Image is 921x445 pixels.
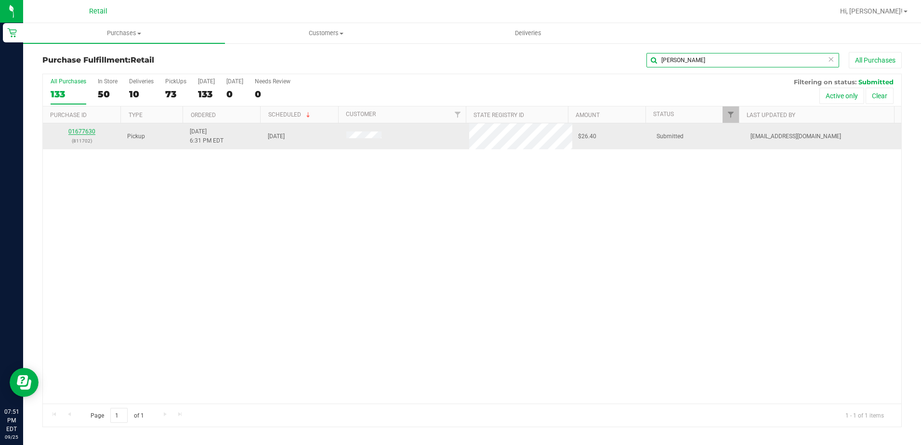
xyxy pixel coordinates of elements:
div: Needs Review [255,78,290,85]
div: [DATE] [198,78,215,85]
span: [EMAIL_ADDRESS][DOMAIN_NAME] [750,132,841,141]
a: State Registry ID [474,112,524,118]
p: 07:51 PM EDT [4,407,19,433]
a: Type [129,112,143,118]
span: Customers [225,29,426,38]
p: (811702) [49,136,116,145]
div: 50 [98,89,118,100]
a: Ordered [191,112,216,118]
span: Purchases [23,29,225,38]
a: Amount [576,112,600,118]
a: 01677630 [68,128,95,135]
span: Retail [131,55,154,65]
a: Deliveries [427,23,629,43]
input: Search Purchase ID, Original ID, State Registry ID or Customer Name... [646,53,839,67]
div: 0 [226,89,243,100]
span: Hi, [PERSON_NAME]! [840,7,903,15]
span: Clear [828,53,834,65]
span: Page of 1 [82,408,152,423]
a: Filter [450,106,466,123]
span: Submitted [657,132,684,141]
button: Clear [866,88,894,104]
button: All Purchases [849,52,902,68]
input: 1 [110,408,128,423]
span: [DATE] [268,132,285,141]
span: Deliveries [502,29,554,38]
span: Retail [89,7,107,15]
a: Status [653,111,674,118]
span: Filtering on status: [794,78,856,86]
span: 1 - 1 of 1 items [838,408,892,422]
a: Customer [346,111,376,118]
div: Deliveries [129,78,154,85]
span: Pickup [127,132,145,141]
a: Customers [225,23,427,43]
div: 73 [165,89,186,100]
div: In Store [98,78,118,85]
div: 10 [129,89,154,100]
div: 0 [255,89,290,100]
a: Purchases [23,23,225,43]
a: Scheduled [268,111,312,118]
div: All Purchases [51,78,86,85]
iframe: Resource center [10,368,39,397]
div: 133 [198,89,215,100]
a: Filter [723,106,738,123]
inline-svg: Retail [7,28,17,38]
a: Last Updated By [747,112,795,118]
span: $26.40 [578,132,596,141]
a: Purchase ID [50,112,87,118]
div: [DATE] [226,78,243,85]
p: 09/25 [4,433,19,441]
div: PickUps [165,78,186,85]
button: Active only [819,88,864,104]
span: [DATE] 6:31 PM EDT [190,127,224,145]
div: 133 [51,89,86,100]
span: Submitted [858,78,894,86]
h3: Purchase Fulfillment: [42,56,329,65]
